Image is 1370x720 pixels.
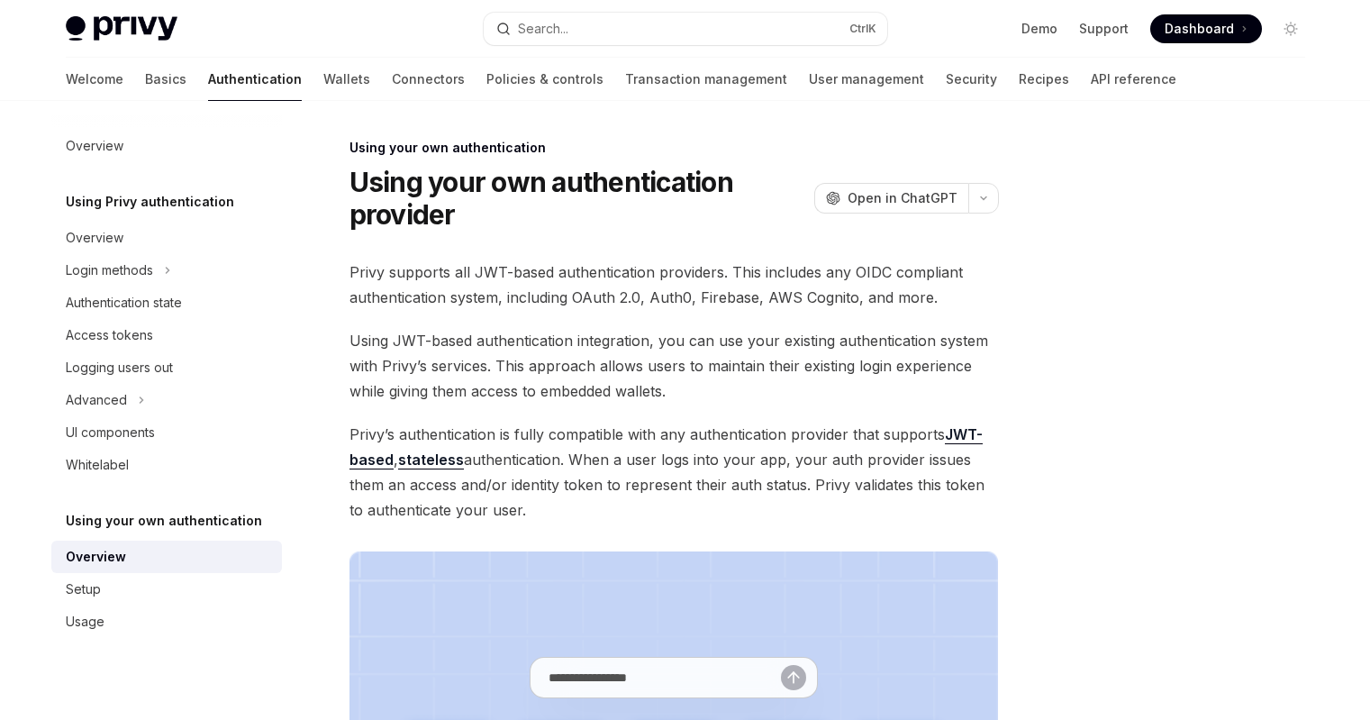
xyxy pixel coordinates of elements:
[66,292,182,314] div: Authentication state
[66,260,153,281] div: Login methods
[484,13,887,45] button: Search...CtrlK
[66,227,123,249] div: Overview
[51,254,282,287] button: Login methods
[392,58,465,101] a: Connectors
[51,130,282,162] a: Overview
[51,606,282,638] a: Usage
[946,58,997,101] a: Security
[66,422,155,443] div: UI components
[486,58,603,101] a: Policies & controls
[349,422,999,523] span: Privy’s authentication is fully compatible with any authentication provider that supports , authe...
[549,658,781,697] input: Ask a question...
[51,287,282,319] a: Authentication state
[208,58,302,101] a: Authentication
[145,58,186,101] a: Basics
[51,416,282,449] a: UI components
[51,351,282,384] a: Logging users out
[814,183,968,214] button: Open in ChatGPT
[66,324,153,346] div: Access tokens
[66,579,101,600] div: Setup
[66,611,104,633] div: Usage
[66,191,234,213] h5: Using Privy authentication
[51,222,282,254] a: Overview
[781,665,806,690] button: Send message
[398,451,464,469] a: stateless
[1019,58,1069,101] a: Recipes
[66,16,177,41] img: light logo
[518,18,568,40] div: Search...
[1079,20,1129,38] a: Support
[323,58,370,101] a: Wallets
[51,541,282,573] a: Overview
[66,546,126,568] div: Overview
[66,357,173,378] div: Logging users out
[809,58,924,101] a: User management
[625,58,787,101] a: Transaction management
[51,573,282,606] a: Setup
[349,260,999,310] span: Privy supports all JWT-based authentication providers. This includes any OIDC compliant authentic...
[1276,14,1305,43] button: Toggle dark mode
[66,58,123,101] a: Welcome
[51,384,282,416] button: Advanced
[1091,58,1176,101] a: API reference
[1150,14,1262,43] a: Dashboard
[349,139,999,157] div: Using your own authentication
[51,319,282,351] a: Access tokens
[66,135,123,157] div: Overview
[51,449,282,481] a: Whitelabel
[349,328,999,404] span: Using JWT-based authentication integration, you can use your existing authentication system with ...
[66,510,262,532] h5: Using your own authentication
[66,389,127,411] div: Advanced
[849,22,876,36] span: Ctrl K
[349,166,807,231] h1: Using your own authentication provider
[848,189,957,207] span: Open in ChatGPT
[1165,20,1234,38] span: Dashboard
[66,454,129,476] div: Whitelabel
[1021,20,1057,38] a: Demo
